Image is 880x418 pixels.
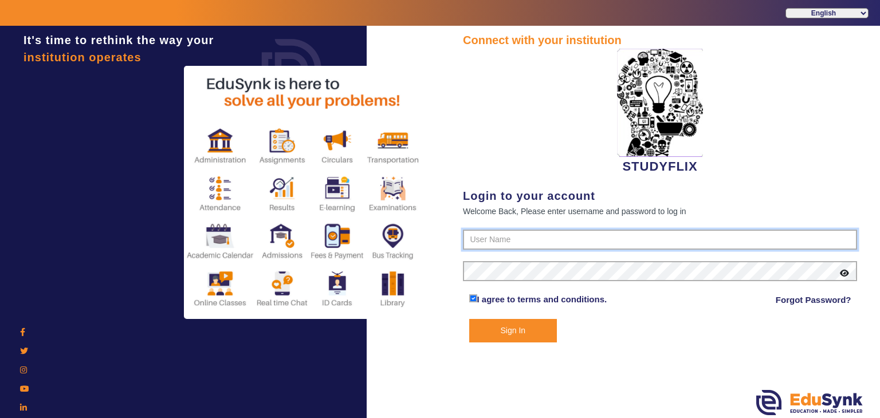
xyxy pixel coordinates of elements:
div: Login to your account [463,187,857,204]
div: Connect with your institution [463,31,857,49]
img: login2.png [184,66,425,319]
button: Sign In [469,319,557,342]
span: It's time to rethink the way your [23,34,214,46]
span: institution operates [23,51,142,64]
img: login.png [249,26,335,112]
input: User Name [463,230,857,250]
a: Forgot Password? [776,293,851,307]
div: STUDYFLIX [463,49,857,176]
a: I agree to terms and conditions. [477,294,607,304]
img: edusynk.png [756,390,863,415]
img: 2da83ddf-6089-4dce-a9e2-416746467bdd [617,49,703,157]
div: Welcome Back, Please enter username and password to log in [463,204,857,218]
